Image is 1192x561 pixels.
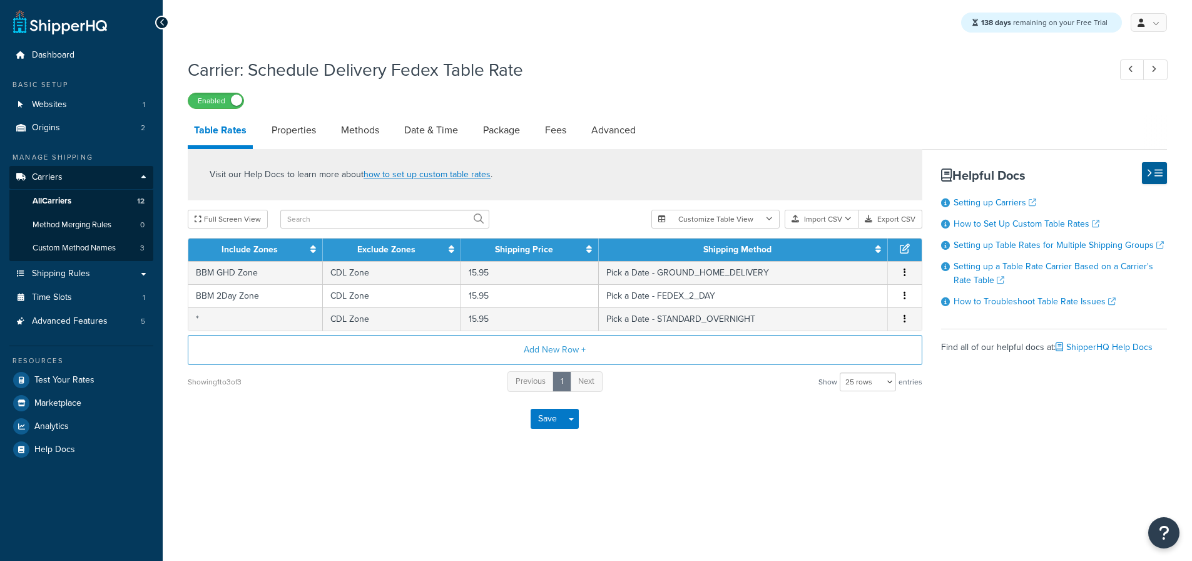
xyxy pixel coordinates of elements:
span: 1 [143,292,145,303]
td: CDL Zone [323,307,461,331]
li: Analytics [9,415,153,438]
p: Visit our Help Docs to learn more about . [210,168,492,182]
a: Include Zones [222,243,278,256]
button: Export CSV [858,210,922,229]
div: Basic Setup [9,80,153,90]
li: Time Slots [9,286,153,309]
td: Pick a Date - FEDEX_2_DAY [599,284,888,307]
span: Analytics [34,421,69,432]
strong: 138 days [981,17,1011,28]
a: Help Docs [9,438,153,461]
div: Find all of our helpful docs at: [941,329,1167,356]
button: Add New Row + [188,335,922,365]
span: 12 [137,196,145,207]
td: 15.95 [461,261,599,284]
td: Pick a Date - STANDARD_OVERNIGHT [599,307,888,331]
a: ShipperHQ Help Docs [1056,341,1153,354]
a: How to Troubleshoot Table Rate Issues [954,295,1116,308]
a: Test Your Rates [9,369,153,391]
a: Previous Record [1120,59,1144,80]
a: Carriers [9,166,153,189]
a: Table Rates [188,115,253,149]
span: Advanced Features [32,316,108,327]
td: BBM 2Day Zone [188,284,323,307]
h3: Helpful Docs [941,168,1167,182]
input: Search [280,210,489,229]
a: Advanced Features5 [9,310,153,333]
a: Custom Method Names3 [9,237,153,260]
a: Properties [265,115,322,145]
a: Dashboard [9,44,153,67]
span: Custom Method Names [33,243,116,254]
span: 5 [141,316,145,327]
div: Showing 1 to 3 of 3 [188,373,242,391]
a: Time Slots1 [9,286,153,309]
a: Origins2 [9,116,153,140]
li: Advanced Features [9,310,153,333]
a: Method Merging Rules0 [9,214,153,237]
a: Package [477,115,526,145]
span: 3 [140,243,145,254]
td: BBM GHD Zone [188,261,323,284]
span: Previous [516,375,546,387]
li: Carriers [9,166,153,261]
a: Methods [335,115,385,145]
span: Marketplace [34,398,81,409]
li: Method Merging Rules [9,214,153,237]
span: All Carriers [33,196,71,207]
a: 1 [553,371,571,392]
a: Shipping Method [703,243,772,256]
h1: Carrier: Schedule Delivery Fedex Table Rate [188,58,1097,82]
li: Origins [9,116,153,140]
button: Customize Table View [651,210,780,229]
button: Full Screen View [188,210,268,229]
a: Exclude Zones [357,243,415,256]
span: Time Slots [32,292,72,303]
td: CDL Zone [323,261,461,284]
td: CDL Zone [323,284,461,307]
a: Setting up Carriers [954,196,1036,209]
span: Test Your Rates [34,375,94,386]
a: Websites1 [9,93,153,116]
td: 15.95 [461,307,599,331]
td: 15.95 [461,284,599,307]
span: Method Merging Rules [33,220,111,230]
span: 0 [140,220,145,230]
a: Date & Time [398,115,464,145]
label: Enabled [188,93,243,108]
span: Help Docs [34,445,75,455]
button: Open Resource Center [1148,517,1179,548]
a: Setting up a Table Rate Carrier Based on a Carrier's Rate Table [954,260,1153,287]
div: Resources [9,356,153,366]
button: Save [531,409,564,429]
span: Websites [32,100,67,110]
a: Setting up Table Rates for Multiple Shipping Groups [954,239,1164,252]
a: Fees [539,115,573,145]
a: Shipping Rules [9,262,153,286]
a: Next Record [1143,59,1168,80]
span: Show [818,373,837,391]
li: Websites [9,93,153,116]
div: Manage Shipping [9,152,153,163]
a: Shipping Price [495,243,553,256]
button: Import CSV [785,210,858,229]
a: how to set up custom table rates [364,168,491,181]
button: Hide Help Docs [1142,162,1167,184]
span: entries [899,373,922,391]
a: Next [570,371,603,392]
li: Custom Method Names [9,237,153,260]
a: Marketplace [9,392,153,414]
span: 1 [143,100,145,110]
span: 2 [141,123,145,133]
span: Carriers [32,172,63,183]
span: Origins [32,123,60,133]
span: Dashboard [32,50,74,61]
a: Previous [507,371,554,392]
td: Pick a Date - GROUND_HOME_DELIVERY [599,261,888,284]
span: remaining on your Free Trial [981,17,1108,28]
